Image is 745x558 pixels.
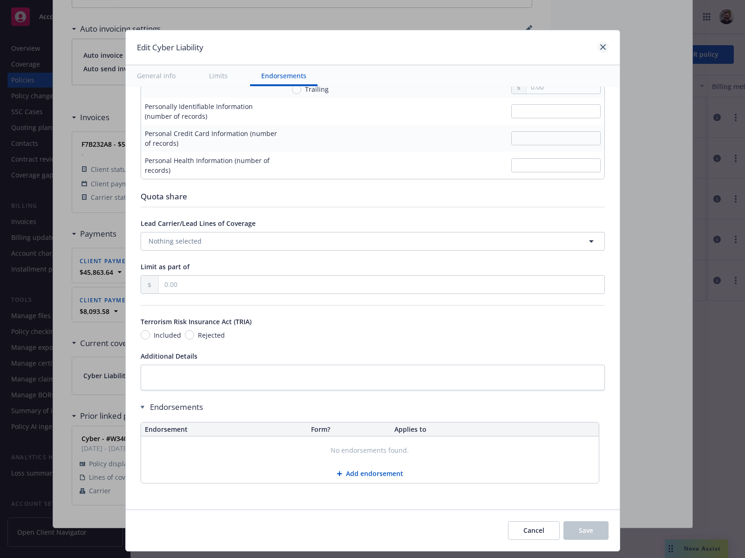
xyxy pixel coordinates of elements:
[145,156,277,175] div: Personal Health Information (number of records)
[508,521,560,540] button: Cancel
[331,446,409,455] span: No endorsements found.
[141,464,599,483] button: Add endorsement
[141,219,256,228] span: Lead Carrier/Lead Lines of Coverage
[141,317,251,326] span: Terrorism Risk Insurance Act (TRIA)
[185,330,194,340] input: Rejected
[523,526,544,535] span: Cancel
[141,191,605,203] div: Quota share
[154,330,181,340] span: Included
[292,85,301,94] input: Trailing
[141,401,599,413] div: Endorsements
[250,65,318,86] button: Endorsements
[527,81,600,94] input: 0.00
[307,422,391,436] th: Form?
[145,129,277,148] div: Personal Credit Card Information (number of records)
[145,102,277,121] div: Personally Identifiable Information (number of records)
[126,65,187,86] button: General info
[141,232,605,251] button: Nothing selected
[159,276,604,293] input: 0.00
[141,422,307,436] th: Endorsement
[141,330,150,340] input: Included
[141,352,197,361] span: Additional Details
[198,330,225,340] span: Rejected
[391,422,599,436] th: Applies to
[149,236,202,246] span: Nothing selected
[198,65,239,86] button: Limits
[305,84,329,94] span: Trailing
[141,262,190,271] span: Limit as part of
[137,41,203,54] h1: Edit Cyber Liability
